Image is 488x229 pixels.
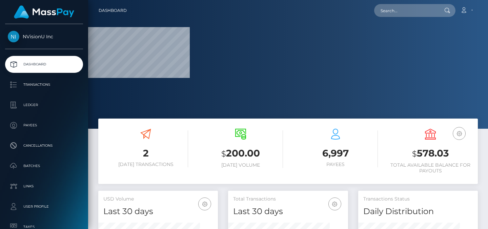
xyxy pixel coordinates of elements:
[233,196,343,203] h5: Total Transactions
[412,149,417,159] small: $
[8,120,80,130] p: Payees
[8,59,80,69] p: Dashboard
[5,137,83,154] a: Cancellations
[8,80,80,90] p: Transactions
[374,4,438,17] input: Search...
[5,97,83,113] a: Ledger
[8,100,80,110] p: Ledger
[5,198,83,215] a: User Profile
[14,5,74,19] img: MassPay Logo
[8,141,80,151] p: Cancellations
[103,162,188,167] h6: [DATE] Transactions
[8,181,80,191] p: Links
[221,149,226,159] small: $
[5,158,83,174] a: Batches
[103,206,213,217] h4: Last 30 days
[103,147,188,160] h3: 2
[198,147,283,161] h3: 200.00
[293,162,378,167] h6: Payees
[103,196,213,203] h5: USD Volume
[99,3,127,18] a: Dashboard
[5,178,83,195] a: Links
[198,162,283,168] h6: [DATE] Volume
[363,206,473,217] h4: Daily Distribution
[388,162,473,174] h6: Total Available Balance for Payouts
[5,56,83,73] a: Dashboard
[293,147,378,160] h3: 6,997
[8,31,19,42] img: NVisionU Inc
[363,196,473,203] h5: Transactions Status
[5,117,83,134] a: Payees
[8,202,80,212] p: User Profile
[8,161,80,171] p: Batches
[5,76,83,93] a: Transactions
[5,34,83,40] span: NVisionU Inc
[233,206,343,217] h4: Last 30 days
[388,147,473,161] h3: 578.03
